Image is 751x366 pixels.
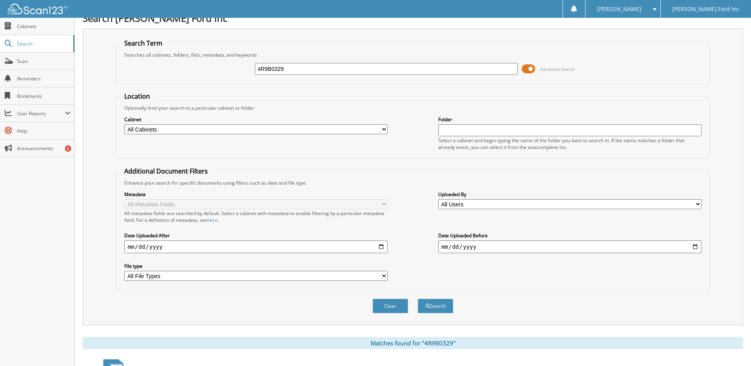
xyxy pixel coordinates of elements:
legend: Additional Document Filters [120,167,212,175]
label: File type [124,263,388,269]
span: Scan [17,58,70,65]
label: Date Uploaded After [124,232,388,239]
input: end [438,240,702,253]
a: here [207,217,218,223]
span: [PERSON_NAME] Ford Inc [672,7,740,11]
label: Folder [438,116,702,123]
span: Help [17,128,70,134]
button: Search [418,299,453,313]
button: Clear [373,299,408,313]
input: start [124,240,388,253]
div: Optionally limit your search to a particular cabinet or folder [120,105,705,111]
span: Search [17,40,69,47]
legend: Location [120,92,154,101]
span: Cabinets [17,23,70,30]
span: User Reports [17,110,65,117]
legend: Search Term [120,39,166,48]
label: Date Uploaded Before [438,232,702,239]
span: Bookmarks [17,93,70,99]
div: Searches all cabinets, folders, files, metadata, and keywords [120,51,705,58]
span: [PERSON_NAME] [597,7,641,11]
span: Announcements [17,145,70,152]
div: Matches found for "4R9B0329" [83,337,743,349]
div: Enhance your search for specific documents using filters such as date and file type. [120,179,705,186]
div: Select a cabinet and begin typing the name of the folder you want to search in. If the name match... [438,137,702,151]
img: scan123-logo-white.svg [8,4,67,14]
span: Reminders [17,75,70,82]
h1: Search [PERSON_NAME] Ford Inc [83,11,743,25]
span: Advanced Search [540,66,575,72]
iframe: Chat Widget [711,328,751,366]
label: Cabinet [124,116,388,123]
div: All metadata fields are searched by default. Select a cabinet with metadata to enable filtering b... [124,210,388,223]
label: Uploaded By [438,191,702,198]
label: Metadata [124,191,388,198]
div: 6 [65,145,71,152]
